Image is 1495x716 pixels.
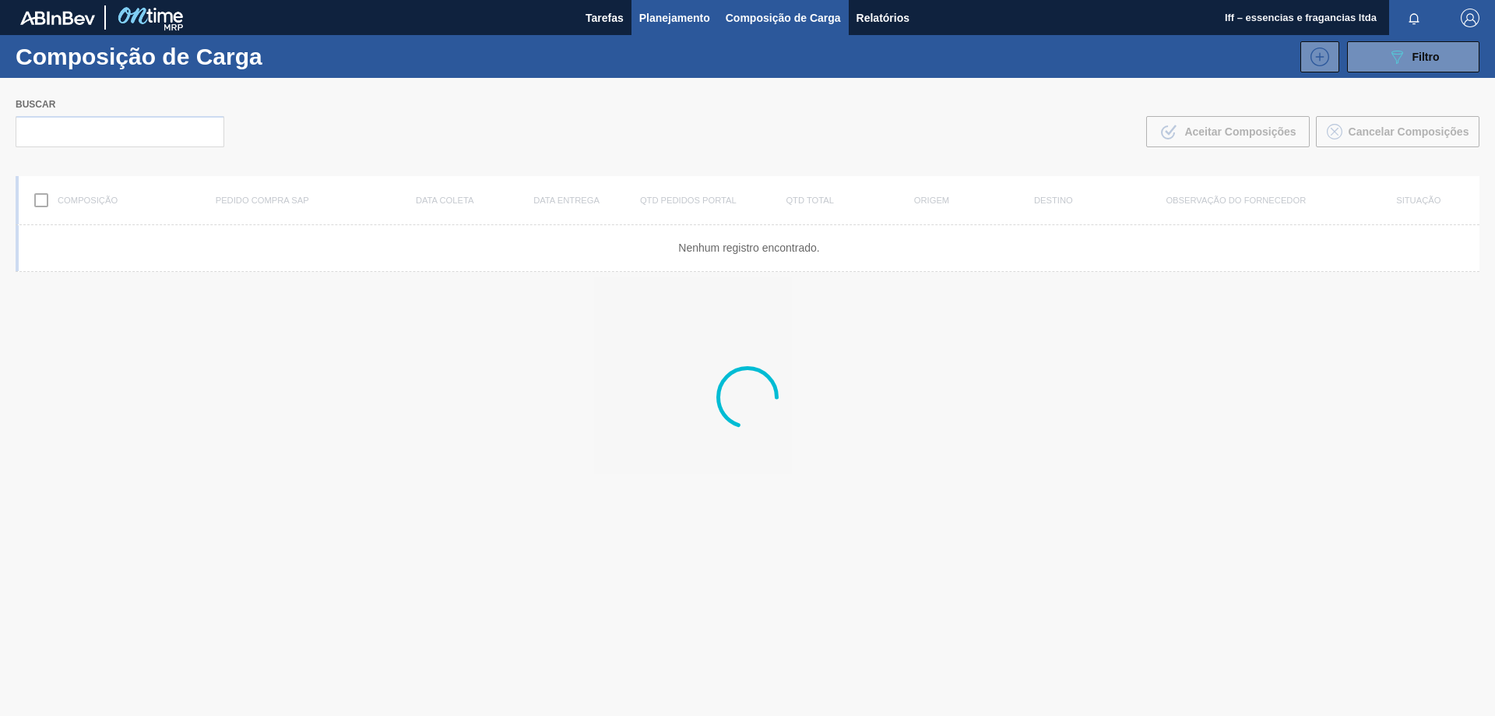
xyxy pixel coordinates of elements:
[1347,41,1479,72] button: Filtro
[639,9,710,27] span: Planejamento
[726,9,841,27] span: Composição de Carga
[1293,41,1339,72] div: Nova Composição
[1412,51,1440,63] span: Filtro
[20,11,95,25] img: TNhmsLtSVTkK8tSr43FrP2fwEKptu5GPRR3wAAAABJRU5ErkJggg==
[586,9,624,27] span: Tarefas
[1461,9,1479,27] img: Logout
[857,9,909,27] span: Relatórios
[16,48,273,65] h1: Composição de Carga
[1389,7,1439,29] button: Notificações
